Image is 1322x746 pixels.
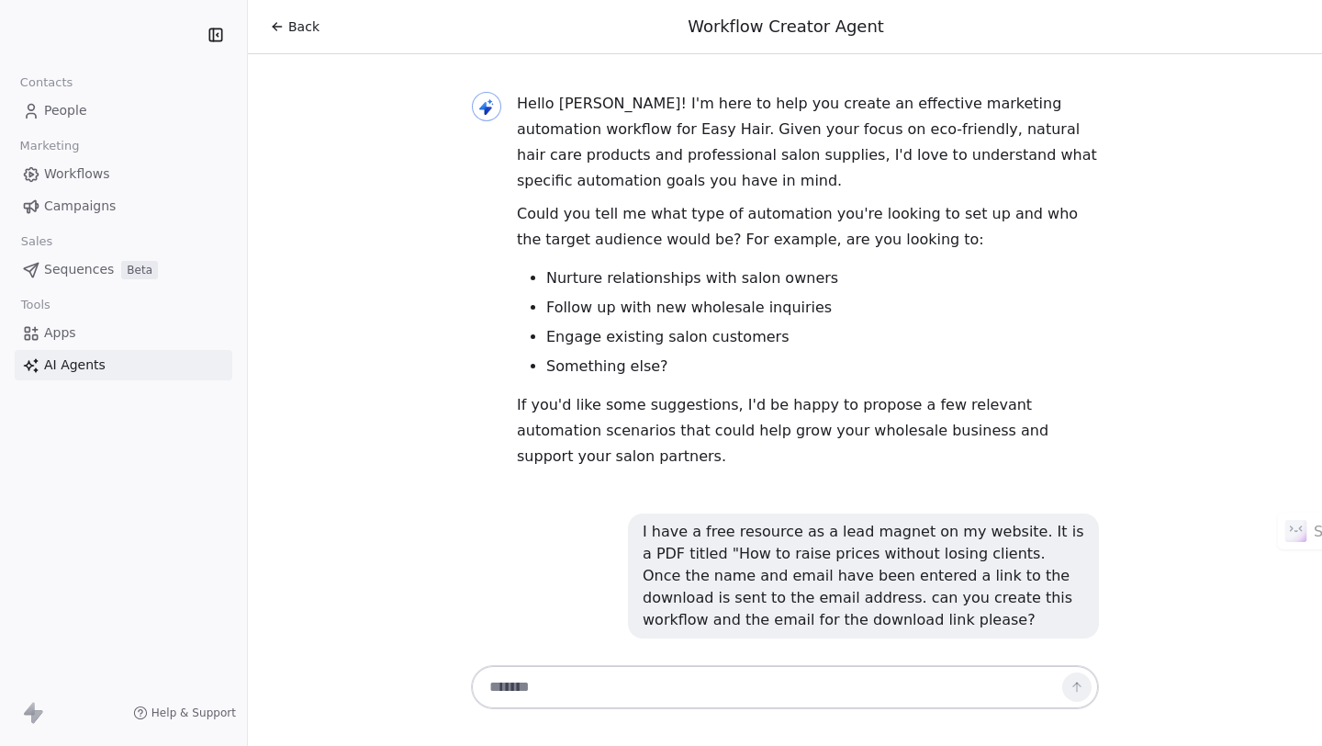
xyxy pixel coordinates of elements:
[44,101,87,120] span: People
[12,132,87,160] span: Marketing
[15,191,232,221] a: Campaigns
[288,17,319,36] span: Back
[44,356,106,375] span: AI Agents
[44,323,76,343] span: Apps
[546,326,1099,348] li: Engage existing salon customers
[546,267,1099,289] li: Nurture relationships with salon owners
[15,254,232,285] a: SequencesBeta
[517,201,1099,253] p: Could you tell me what type of automation you're looking to set up and who the target audience wo...
[44,164,110,184] span: Workflows
[44,260,114,279] span: Sequences
[44,197,116,216] span: Campaigns
[133,706,236,720] a: Help & Support
[13,228,61,255] span: Sales
[643,521,1084,631] div: I have a free resource as a lead magnet on my website. It is a PDF titled "How to raise prices wi...
[13,291,58,319] span: Tools
[15,96,232,126] a: People
[121,261,158,279] span: Beta
[546,356,1099,378] li: Something else?
[517,91,1099,194] p: Hello [PERSON_NAME]! I'm here to help you create an effective marketing automation workflow for E...
[12,69,81,96] span: Contacts
[517,392,1099,469] p: If you'd like some suggestions, I'd be happy to propose a few relevant automation scenarios that ...
[151,706,236,720] span: Help & Support
[546,297,1099,319] li: Follow up with new wholesale inquiries
[15,350,232,380] a: AI Agents
[15,318,232,348] a: Apps
[15,159,232,189] a: Workflows
[688,17,884,36] span: Workflow Creator Agent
